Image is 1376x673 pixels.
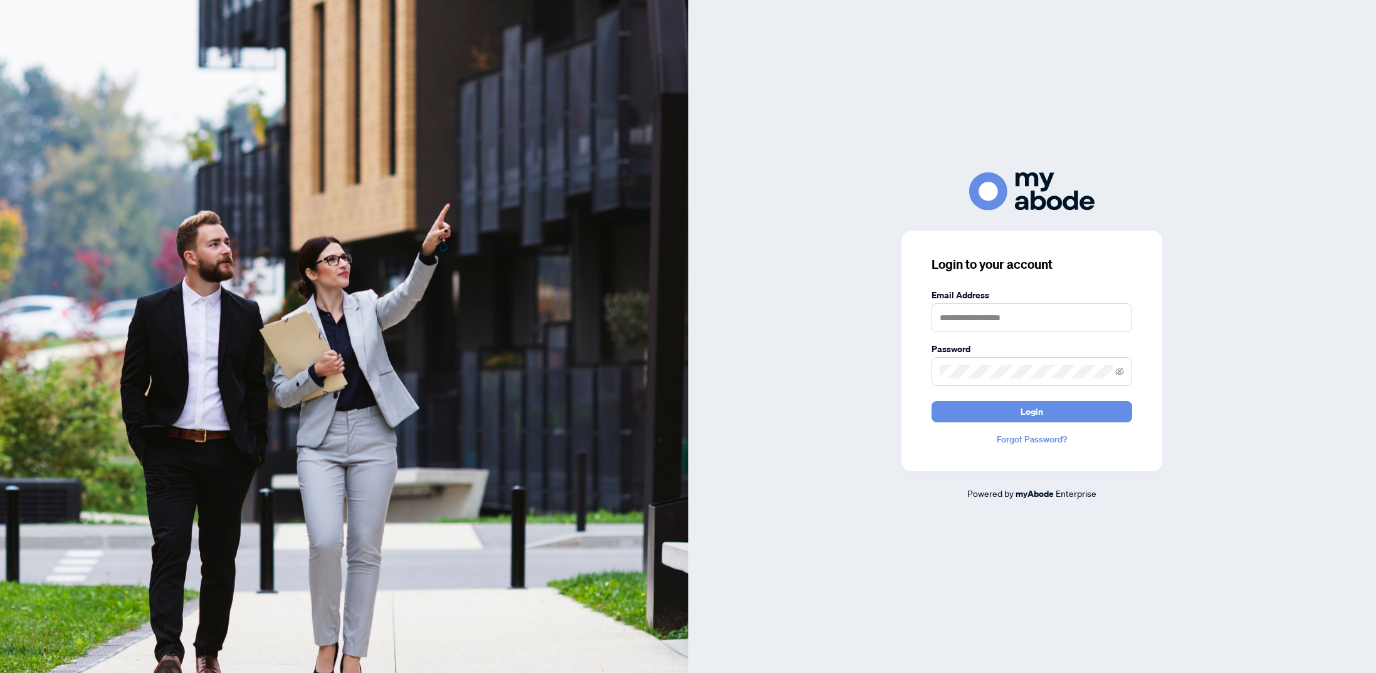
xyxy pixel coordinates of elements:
img: ma-logo [969,172,1095,211]
span: eye-invisible [1115,367,1124,376]
span: Login [1021,402,1043,422]
span: Enterprise [1056,488,1096,499]
button: Login [932,401,1132,422]
span: Powered by [967,488,1014,499]
h3: Login to your account [932,256,1132,273]
a: myAbode [1016,487,1054,501]
label: Password [932,342,1132,356]
a: Forgot Password? [932,432,1132,446]
label: Email Address [932,288,1132,302]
